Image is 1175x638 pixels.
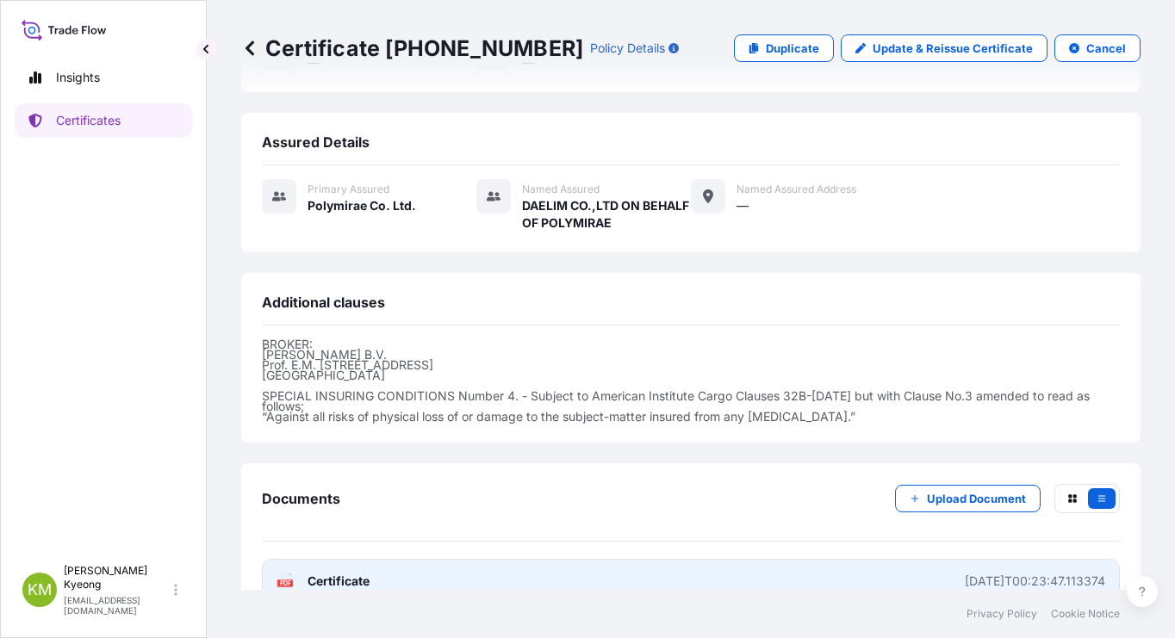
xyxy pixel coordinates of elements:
p: Update & Reissue Certificate [873,40,1033,57]
p: Policy Details [590,40,665,57]
span: Documents [262,490,340,507]
a: Update & Reissue Certificate [841,34,1048,62]
a: PDFCertificate[DATE]T00:23:47.113374 [262,559,1120,604]
span: Named Assured Address [737,183,856,196]
button: Upload Document [895,485,1041,512]
p: BROKER: [PERSON_NAME] B.V. Prof. E.M. [STREET_ADDRESS] [GEOGRAPHIC_DATA] SPECIAL INSURING CONDITI... [262,339,1120,422]
p: [EMAIL_ADDRESS][DOMAIN_NAME] [64,595,171,616]
p: Duplicate [766,40,819,57]
text: PDF [280,580,291,586]
span: Additional clauses [262,294,385,311]
p: [PERSON_NAME] Kyeong [64,564,171,592]
span: Named Assured [522,183,600,196]
button: Cancel [1054,34,1141,62]
p: Certificates [56,112,121,129]
p: Upload Document [927,490,1026,507]
p: Cancel [1086,40,1126,57]
div: [DATE]T00:23:47.113374 [965,573,1105,590]
span: Primary assured [308,183,389,196]
p: Certificate [PHONE_NUMBER] [241,34,583,62]
span: DAELIM CO.,LTD ON BEHALF OF POLYMIRAE [522,197,691,232]
a: Privacy Policy [967,607,1037,621]
span: Polymirae Co. Ltd. [308,197,416,214]
span: Assured Details [262,133,370,151]
span: KM [28,581,52,598]
p: Insights [56,69,100,86]
a: Cookie Notice [1051,607,1120,621]
span: — [737,197,749,214]
span: Certificate [308,573,370,590]
a: Duplicate [734,34,834,62]
a: Certificates [15,103,192,138]
a: Insights [15,60,192,95]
